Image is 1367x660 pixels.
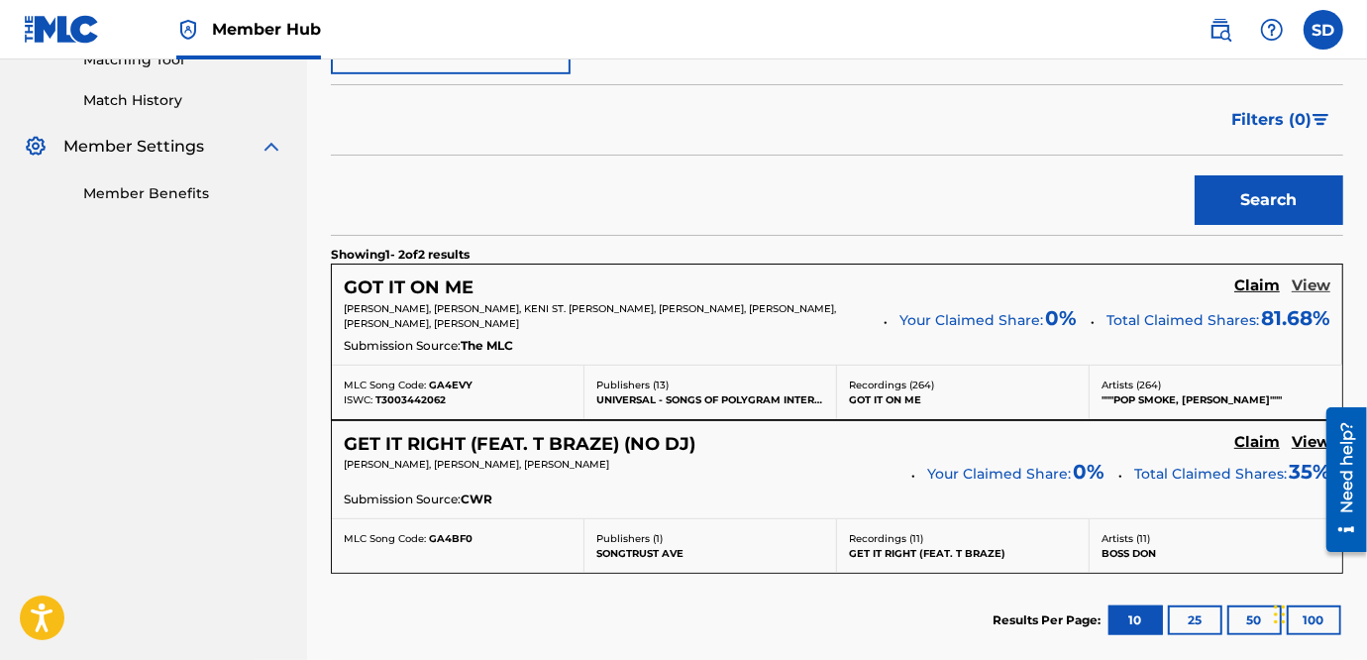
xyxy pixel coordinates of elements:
span: Submission Source: [344,337,461,355]
p: BOSS DON [1102,546,1330,561]
p: Recordings ( 264 ) [849,378,1077,392]
p: Showing 1 - 2 of 2 results [331,246,470,264]
button: 10 [1108,605,1163,635]
iframe: Chat Widget [1268,565,1367,660]
h5: View [1292,276,1330,295]
button: 25 [1168,605,1222,635]
span: Filters ( 0 ) [1231,108,1312,132]
div: Help [1252,10,1292,50]
p: Results Per Page: [993,611,1105,629]
img: search [1209,18,1232,42]
a: Match History [83,90,283,111]
h5: Claim [1234,276,1280,295]
a: Member Benefits [83,183,283,204]
img: Top Rightsholder [176,18,200,42]
span: 81.68 % [1261,303,1330,333]
span: T3003442062 [375,393,446,406]
span: CWR [461,491,492,508]
a: Matching Tool [83,50,283,70]
div: Drag [1274,585,1286,644]
p: Publishers ( 13 ) [596,378,824,392]
img: MLC Logo [24,15,100,44]
span: Total Claimed Shares: [1134,465,1287,483]
span: ISWC: [344,393,372,406]
p: Recordings ( 11 ) [849,531,1077,546]
img: expand [260,135,283,159]
button: Filters (0) [1219,95,1343,145]
img: filter [1313,114,1329,126]
span: MLC Song Code: [344,379,426,391]
p: Artists ( 11 ) [1102,531,1330,546]
h5: GOT IT ON ME [344,276,473,299]
span: Your Claimed Share: [927,464,1071,485]
span: 0 % [1045,303,1077,333]
p: Artists ( 264 ) [1102,378,1330,392]
span: 0 % [1073,457,1104,487]
a: Public Search [1201,10,1240,50]
span: Submission Source: [344,491,461,508]
span: [PERSON_NAME], [PERSON_NAME], [PERSON_NAME] [344,458,609,471]
h5: Claim [1234,433,1280,452]
span: GA4EVY [429,379,473,391]
span: Your Claimed Share: [899,310,1043,331]
p: SONGTRUST AVE [596,546,824,561]
button: Search [1195,175,1343,225]
img: Member Settings [24,135,48,159]
img: help [1260,18,1284,42]
span: Member Settings [63,135,204,159]
a: View [1292,433,1330,455]
span: [PERSON_NAME], [PERSON_NAME], KENI ST. [PERSON_NAME], [PERSON_NAME], [PERSON_NAME], [PERSON_NAME]... [344,302,836,330]
span: MLC Song Code: [344,532,426,545]
span: The MLC [461,337,513,355]
iframe: Resource Center [1312,399,1367,559]
a: View [1292,276,1330,298]
span: Total Claimed Shares: [1106,311,1259,329]
h5: View [1292,433,1330,452]
p: GET IT RIGHT (FEAT. T BRAZE) [849,546,1077,561]
div: User Menu [1304,10,1343,50]
p: UNIVERSAL - SONGS OF POLYGRAM INTERNATIONAL INC [596,392,824,407]
p: """POP SMOKE, [PERSON_NAME]""" [1102,392,1330,407]
span: GA4BF0 [429,532,473,545]
h5: GET IT RIGHT (FEAT. T BRAZE) (NO DJ) [344,433,695,456]
span: 35 % [1289,457,1330,487]
span: Member Hub [212,18,321,41]
button: 50 [1227,605,1282,635]
p: Publishers ( 1 ) [596,531,824,546]
p: GOT IT ON ME [849,392,1077,407]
